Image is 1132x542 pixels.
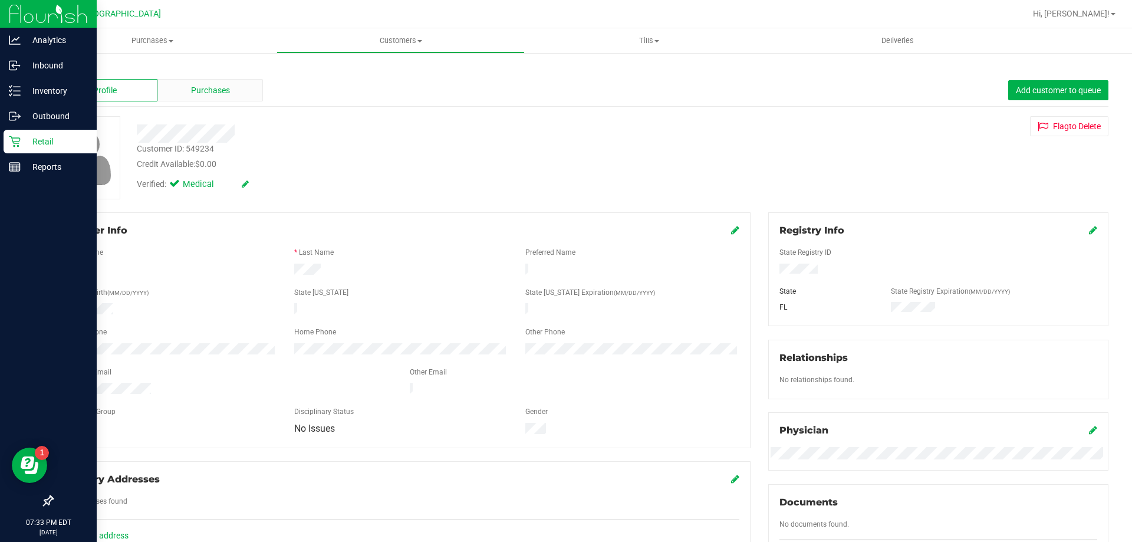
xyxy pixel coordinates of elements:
label: State Registry Expiration [891,286,1010,297]
a: Deliveries [774,28,1022,53]
span: Tills [525,35,772,46]
span: [GEOGRAPHIC_DATA] [80,9,161,19]
span: (MM/DD/YYYY) [107,290,149,296]
label: Last Name [299,247,334,258]
span: Customers [277,35,524,46]
inline-svg: Inventory [9,85,21,97]
p: Inbound [21,58,91,73]
button: Flagto Delete [1030,116,1108,136]
label: Home Phone [294,327,336,337]
p: Inventory [21,84,91,98]
a: Customers [277,28,525,53]
span: $0.00 [195,159,216,169]
label: Preferred Name [525,247,575,258]
label: State Registry ID [779,247,831,258]
span: Profile [93,84,117,97]
div: Credit Available: [137,158,656,170]
span: Physician [779,425,828,436]
inline-svg: Analytics [9,34,21,46]
div: FL [771,302,883,313]
a: Tills [525,28,773,53]
div: Customer ID: 549234 [137,143,214,155]
span: (MM/DD/YYYY) [614,290,655,296]
label: Gender [525,406,548,417]
span: (MM/DD/YYYY) [969,288,1010,295]
p: 07:33 PM EDT [5,517,91,528]
inline-svg: Outbound [9,110,21,122]
label: Disciplinary Status [294,406,354,417]
span: Registry Info [779,225,844,236]
iframe: Resource center [12,448,47,483]
iframe: Resource center unread badge [35,446,49,460]
p: [DATE] [5,528,91,537]
span: No Issues [294,423,335,434]
label: Other Phone [525,327,565,337]
span: Purchases [191,84,230,97]
span: Delivery Addresses [63,474,160,485]
span: Deliveries [866,35,930,46]
div: State [771,286,883,297]
span: Purchases [28,35,277,46]
span: Relationships [779,352,848,363]
label: Other Email [410,367,447,377]
p: Reports [21,160,91,174]
label: No relationships found. [779,375,854,385]
div: Verified: [137,178,249,191]
button: Add customer to queue [1008,80,1108,100]
span: Medical [183,178,230,191]
inline-svg: Retail [9,136,21,147]
p: Analytics [21,33,91,47]
p: Outbound [21,109,91,123]
span: No documents found. [779,520,849,528]
span: Documents [779,497,838,508]
inline-svg: Reports [9,161,21,173]
span: Add customer to queue [1016,86,1101,95]
a: Purchases [28,28,277,53]
p: Retail [21,134,91,149]
label: State [US_STATE] Expiration [525,287,655,298]
label: Date of Birth [68,287,149,298]
inline-svg: Inbound [9,60,21,71]
label: State [US_STATE] [294,287,348,298]
span: Hi, [PERSON_NAME]! [1033,9,1110,18]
